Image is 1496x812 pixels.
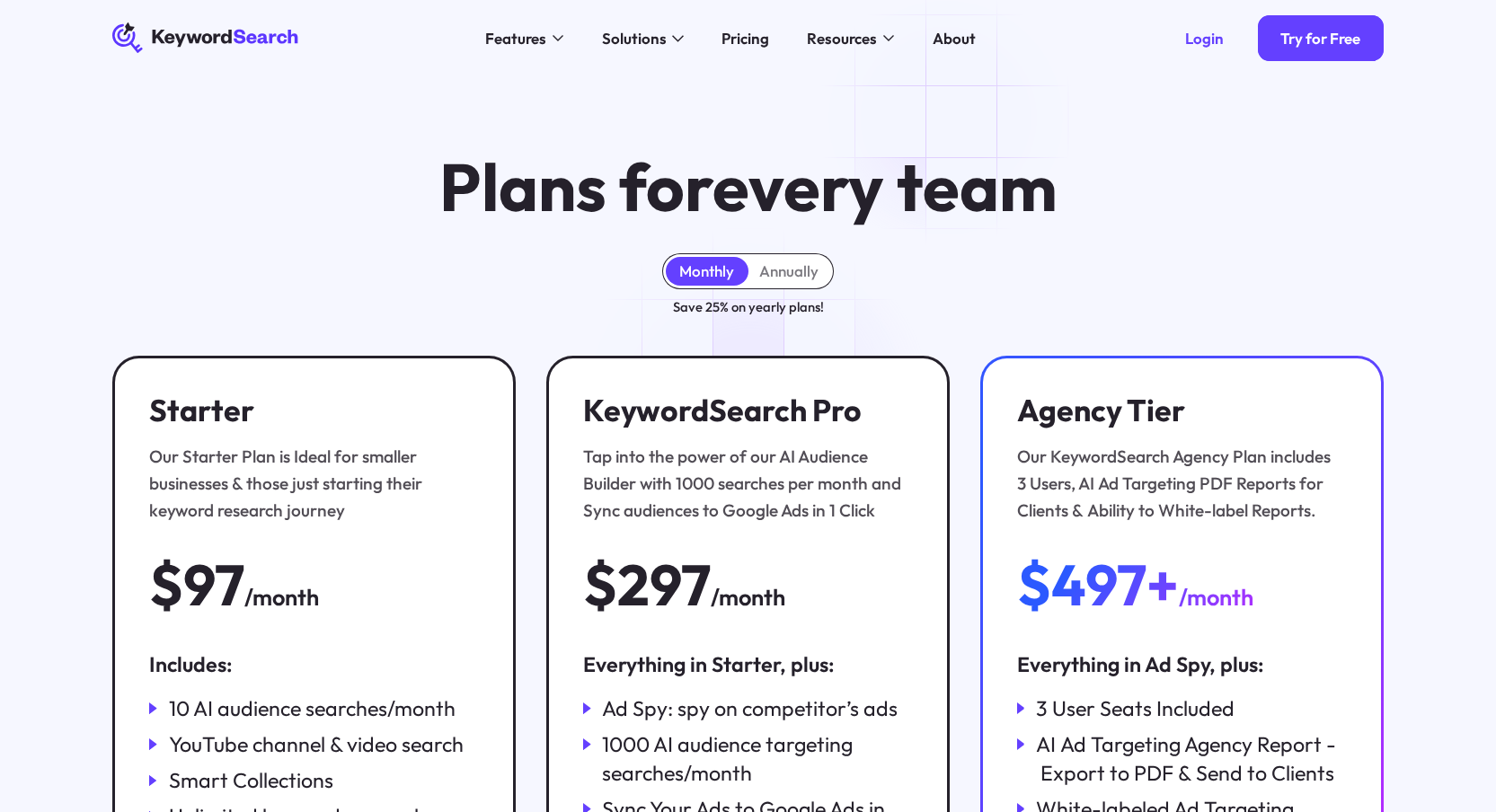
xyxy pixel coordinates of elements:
[1036,694,1235,723] div: 3 User Seats Included
[149,650,479,679] div: Includes:
[759,261,819,280] div: Annually
[244,580,319,616] div: /month
[149,554,244,614] div: $97
[1017,554,1179,614] div: $497+
[1017,650,1347,679] div: Everything in Ad Spy, plus:
[169,730,464,759] div: YouTube channel & video search
[713,145,1058,228] span: every team
[721,27,769,49] div: Pricing
[1185,29,1224,48] div: Login
[583,554,711,614] div: $297
[1017,444,1337,524] div: Our KeywordSearch Agency Plan includes 3 Users, AI Ad Targeting PDF Reports for Clients & Ability...
[169,766,333,795] div: Smart Collections
[710,22,780,53] a: Pricing
[149,393,469,428] h3: Starter
[149,444,469,524] div: Our Starter Plan is Ideal for smaller businesses & those just starting their keyword research jou...
[439,152,1058,223] h1: Plans for
[711,580,785,616] div: /month
[1280,29,1360,48] div: Try for Free
[485,27,546,49] div: Features
[1179,580,1253,616] div: /month
[602,694,898,723] div: Ad Spy: spy on competitor’s ads
[583,393,903,428] h3: KeywordSearch Pro
[583,444,903,524] div: Tap into the power of our AI Audience Builder with 1000 searches per month and Sync audiences to ...
[1162,15,1246,61] a: Login
[602,730,912,787] div: 1000 AI audience targeting searches/month
[602,27,667,49] div: Solutions
[1017,393,1337,428] h3: Agency Tier
[807,27,877,49] div: Resources
[921,22,987,53] a: About
[169,694,456,723] div: 10 AI audience searches/month
[673,296,824,317] div: Save 25% on yearly plans!
[679,261,734,280] div: Monthly
[1258,15,1384,61] a: Try for Free
[933,27,976,49] div: About
[1036,730,1346,787] div: AI Ad Targeting Agency Report - Export to PDF & Send to Clients
[583,650,913,679] div: Everything in Starter, plus:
